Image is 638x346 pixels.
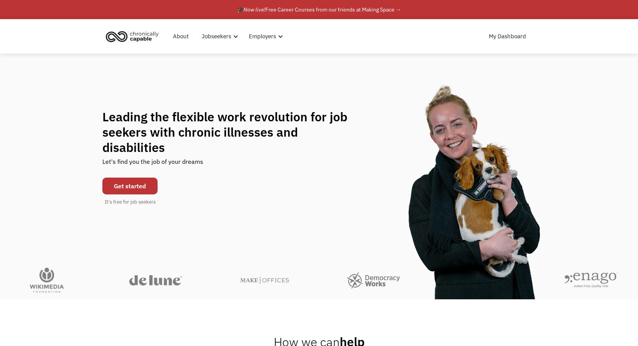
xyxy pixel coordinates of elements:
div: Jobseekers [197,24,240,49]
div: 🎓 Free Career Courses from our friends at Making Space → [237,5,401,14]
div: Employers [244,24,285,49]
img: Chronically Capable logo [104,28,161,45]
em: Now live! [243,6,265,13]
div: Jobseekers [202,32,231,41]
a: Get started [102,178,158,194]
div: It's free for job seekers [105,198,156,206]
div: Employers [249,32,276,41]
h1: Leading the flexible work revolution for job seekers with chronic illnesses and disabilities [102,109,362,155]
a: My Dashboard [484,24,531,49]
div: Let's find you the job of your dreams [102,155,203,174]
a: home [104,28,164,45]
a: About [168,24,193,49]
